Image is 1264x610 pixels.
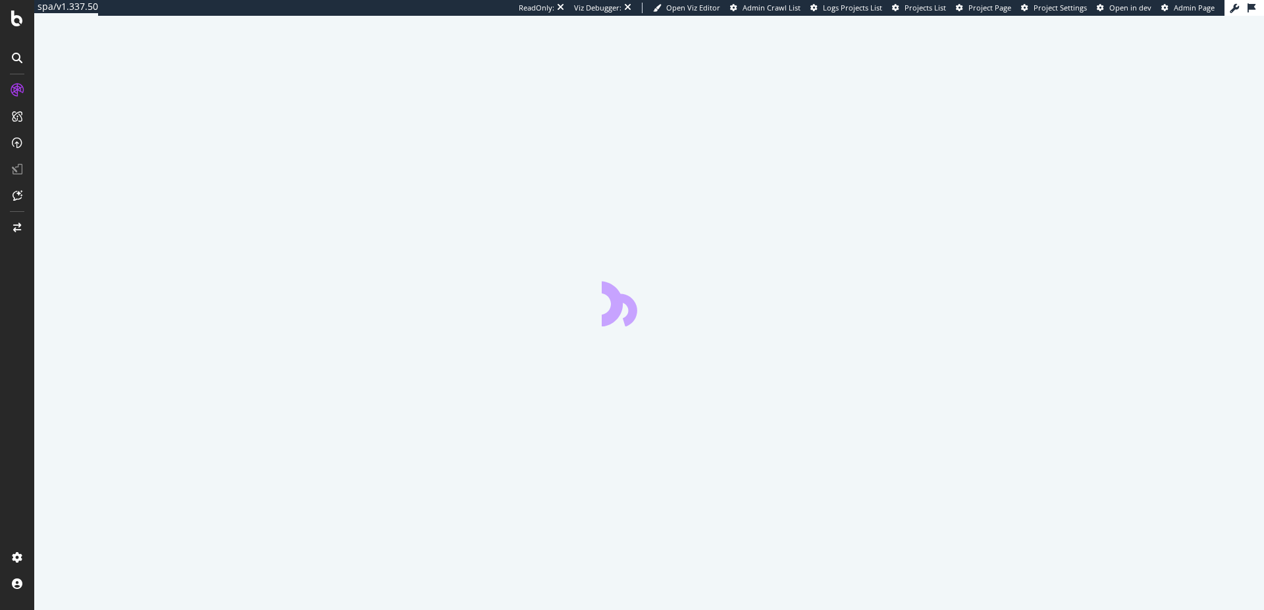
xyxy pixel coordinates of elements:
span: Admin Page [1174,3,1215,13]
span: Project Settings [1034,3,1087,13]
span: Project Page [968,3,1011,13]
span: Projects List [905,3,946,13]
a: Open Viz Editor [653,3,720,13]
a: Project Settings [1021,3,1087,13]
a: Open in dev [1097,3,1151,13]
span: Admin Crawl List [743,3,801,13]
span: Logs Projects List [823,3,882,13]
div: Viz Debugger: [574,3,621,13]
a: Logs Projects List [810,3,882,13]
a: Admin Page [1161,3,1215,13]
div: ReadOnly: [519,3,554,13]
span: Open in dev [1109,3,1151,13]
div: animation [602,279,697,326]
a: Admin Crawl List [730,3,801,13]
span: Open Viz Editor [666,3,720,13]
a: Project Page [956,3,1011,13]
a: Projects List [892,3,946,13]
